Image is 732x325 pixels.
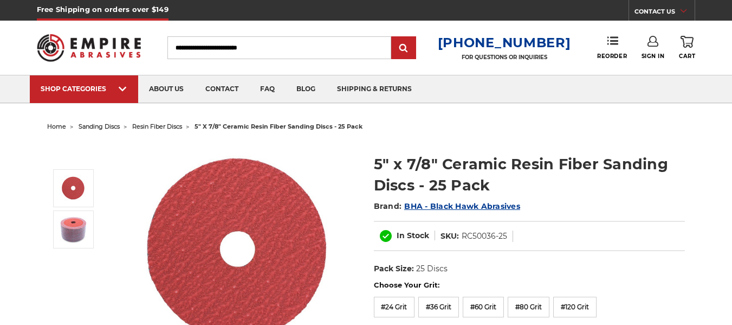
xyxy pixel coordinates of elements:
img: 5" x 7/8" Ceramic Resin Fibre Disc [60,175,87,202]
span: Sign In [642,53,665,60]
a: BHA - Black Hawk Abrasives [404,201,520,211]
img: 5 inch ceramic resin fiber discs [60,216,87,243]
div: SHOP CATEGORIES [41,85,127,93]
a: Cart [679,36,695,60]
h1: 5" x 7/8" Ceramic Resin Fiber Sanding Discs - 25 Pack [374,154,685,196]
a: resin fiber discs [132,123,182,130]
a: faq [249,75,286,103]
dt: SKU: [441,231,459,242]
p: FOR QUESTIONS OR INQUIRIES [438,54,571,61]
span: Cart [679,53,695,60]
a: [PHONE_NUMBER] [438,35,571,50]
span: 5" x 7/8" ceramic resin fiber sanding discs - 25 pack [195,123,362,130]
span: In Stock [397,231,429,240]
a: CONTACT US [634,5,695,21]
dd: RC50036-25 [462,231,507,242]
img: Empire Abrasives [37,27,141,68]
input: Submit [393,37,414,59]
a: blog [286,75,326,103]
label: Choose Your Grit: [374,280,685,291]
span: Brand: [374,201,402,211]
dd: 25 Discs [416,263,448,275]
a: Reorder [597,36,627,59]
a: sanding discs [79,123,120,130]
a: contact [195,75,249,103]
span: Reorder [597,53,627,60]
a: shipping & returns [326,75,423,103]
a: home [47,123,66,130]
dt: Pack Size: [374,263,414,275]
a: about us [138,75,195,103]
